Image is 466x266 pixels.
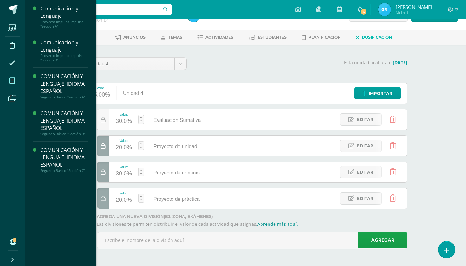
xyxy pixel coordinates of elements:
div: Value: [116,165,132,169]
a: COMUNICACIÓN Y LENGUAJE, IDIOMA ESPAÑOLSegundo Básico "Sección C" [40,147,88,173]
div: Value: [116,139,132,142]
span: 6 [360,8,367,15]
a: Comunicación y LenguajeProyecto Impulso Impulso "Sección A" [40,5,88,28]
img: aef9ea12e8278db43f48127993d6127c.png [378,3,391,16]
span: Estudiantes [258,35,287,40]
div: Segundo Básico "Sección C" [40,168,88,173]
div: 20.0% [116,195,132,205]
a: Importar [354,87,401,99]
strong: [DATE] [393,60,407,66]
span: Planificación [308,35,341,40]
div: Segundo Básico "Sección B" [40,132,88,136]
a: Actividades [197,32,233,42]
div: COMUNICACIÓN Y LENGUAJE, IDIOMA ESPAÑOL [40,147,88,168]
div: 20.0% [116,142,132,153]
span: Editar [357,193,373,204]
span: [PERSON_NAME] [396,4,432,10]
div: COMUNICACIÓN Y LENGUAJE, IDIOMA ESPAÑOL [40,110,88,132]
span: Editar [357,140,373,152]
div: Segundo Básico 'Sección B' [49,17,180,23]
div: 30.0% [116,116,132,126]
div: Comunicación y Lenguaje [40,39,88,54]
p: Esta unidad acabará el [194,60,407,66]
a: Unidad 4 [84,58,186,70]
div: Proyecto Impulso Impulso "Sección A" [40,20,88,28]
span: Proyecto de práctica [153,196,200,202]
a: Dosificación [356,32,392,42]
span: Importar [369,88,392,99]
div: Value: [116,192,132,195]
div: Value: [116,113,132,116]
div: 30.0% [116,169,132,179]
label: Agrega una nueva división [97,214,407,219]
div: 25.00% [91,90,110,100]
span: Parcial Sumativo [153,144,197,149]
p: Las divisiones te permiten distribuir el valor de cada actividad que asignas. [97,221,407,227]
div: Valor [91,86,110,90]
span: Unidad 4 [89,58,170,70]
a: Planificación [302,32,341,42]
a: COMUNICACIÓN Y LENGUAJE, IDIOMA ESPAÑOLSegundo Básico "Sección A" [40,73,88,99]
div: COMUNICACIÓN Y LENGUAJE, IDIOMA ESPAÑOL [40,73,88,95]
input: Busca un usuario... [29,4,172,15]
span: Anuncios [123,35,146,40]
span: Temas [168,35,182,40]
a: COMUNICACIÓN Y LENGUAJE, IDIOMA ESPAÑOLSegundo Básico "Sección B" [40,110,88,136]
a: Comunicación y LenguajeProyecto Impulso Impulso "Sección B" [40,39,88,62]
div: Unidad 4 [117,83,150,104]
span: Actividades [205,35,233,40]
span: Editar [357,166,373,178]
span: Evaluación Sumativa [153,117,201,123]
span: Mi Perfil [396,9,432,15]
a: Aprende más aquí. [257,221,298,227]
span: Editar [357,114,373,125]
a: Anuncios [115,32,146,42]
input: Escribe el nombre de la división aquí [97,232,407,248]
a: Temas [161,32,182,42]
div: Segundo Básico "Sección A" [40,95,88,99]
a: Agregar [358,232,407,248]
strong: (ej. Zona, Exámenes) [164,214,213,219]
div: Proyecto Impulso Impulso "Sección B" [40,54,88,62]
span: Dosificación [362,35,392,40]
a: Estudiantes [249,32,287,42]
div: Comunicación y Lenguaje [40,5,88,20]
span: Proyecto de dominio [153,170,200,175]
